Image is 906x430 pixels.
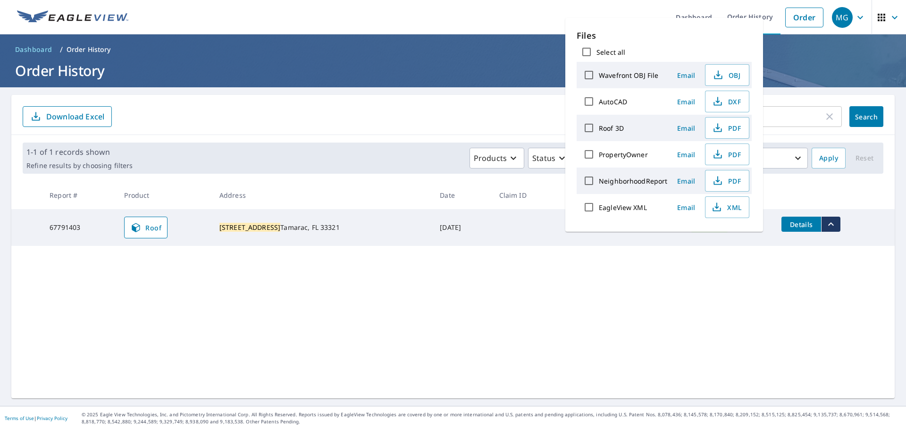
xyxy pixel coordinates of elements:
[675,203,697,212] span: Email
[705,170,749,192] button: PDF
[671,94,701,109] button: Email
[671,200,701,215] button: Email
[711,149,741,160] span: PDF
[26,161,133,170] p: Refine results by choosing filters
[561,181,628,209] th: Delivery
[37,415,67,422] a: Privacy Policy
[577,29,752,42] p: Files
[470,148,524,169] button: Products
[67,45,111,54] p: Order History
[219,223,280,232] mark: [STREET_ADDRESS]
[711,122,741,134] span: PDF
[599,203,647,212] label: EagleView XML
[212,181,432,209] th: Address
[23,106,112,127] button: Download Excel
[599,124,624,133] label: Roof 3D
[857,112,876,121] span: Search
[671,147,701,162] button: Email
[432,209,491,246] td: [DATE]
[711,69,741,81] span: OBJ
[675,124,697,133] span: Email
[432,181,491,209] th: Date
[42,209,117,246] td: 67791403
[11,42,895,57] nav: breadcrumb
[11,42,56,57] a: Dashboard
[849,106,883,127] button: Search
[60,44,63,55] li: /
[117,181,211,209] th: Product
[596,48,625,57] label: Select all
[82,411,901,425] p: © 2025 Eagle View Technologies, Inc. and Pictometry International Corp. All Rights Reserved. Repo...
[711,96,741,107] span: DXF
[474,152,507,164] p: Products
[675,97,697,106] span: Email
[492,181,561,209] th: Claim ID
[705,91,749,112] button: DXF
[5,415,67,421] p: |
[711,175,741,186] span: PDF
[705,64,749,86] button: OBJ
[832,7,853,28] div: MG
[17,10,128,25] img: EV Logo
[705,196,749,218] button: XML
[130,222,161,233] span: Roof
[219,223,425,232] div: Tamarac, FL 33321
[705,143,749,165] button: PDF
[599,71,658,80] label: Wavefront OBJ File
[675,150,697,159] span: Email
[11,61,895,80] h1: Order History
[781,217,821,232] button: detailsBtn-67791403
[819,152,838,164] span: Apply
[599,177,667,185] label: NeighborhoodReport
[599,150,648,159] label: PropertyOwner
[671,68,701,83] button: Email
[671,121,701,135] button: Email
[785,8,823,27] a: Order
[675,71,697,80] span: Email
[675,177,697,185] span: Email
[532,152,555,164] p: Status
[821,217,840,232] button: filesDropdownBtn-67791403
[42,181,117,209] th: Report #
[5,415,34,422] a: Terms of Use
[124,217,168,238] a: Roof
[46,111,104,122] p: Download Excel
[26,146,133,158] p: 1-1 of 1 records shown
[561,209,628,246] td: Regular
[599,97,627,106] label: AutoCAD
[15,45,52,54] span: Dashboard
[812,148,846,169] button: Apply
[787,220,815,229] span: Details
[711,202,741,213] span: XML
[705,117,749,139] button: PDF
[671,174,701,188] button: Email
[528,148,573,169] button: Status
